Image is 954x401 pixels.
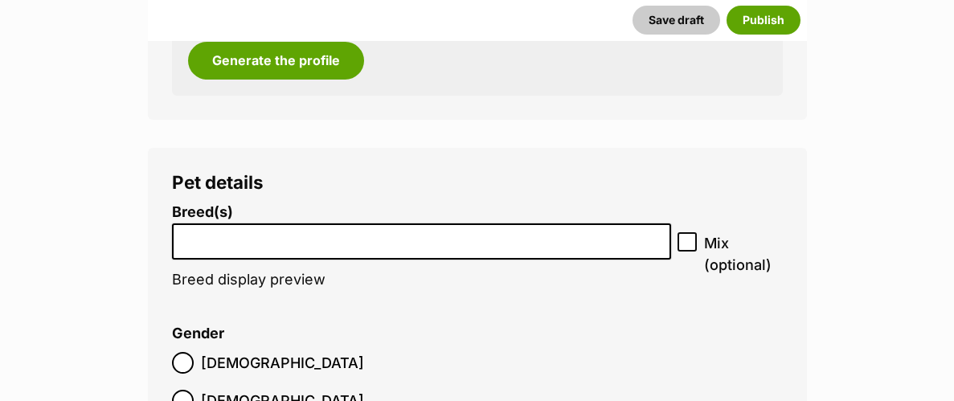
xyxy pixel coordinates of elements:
[201,352,364,374] span: [DEMOGRAPHIC_DATA]
[188,42,364,79] button: Generate the profile
[727,6,800,35] button: Publish
[172,204,672,305] li: Breed display preview
[704,232,783,276] span: Mix (optional)
[633,6,720,35] button: Save draft
[172,204,672,221] label: Breed(s)
[172,171,264,193] span: Pet details
[172,325,224,342] label: Gender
